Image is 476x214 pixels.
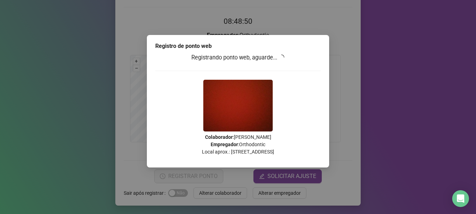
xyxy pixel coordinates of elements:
[452,190,469,207] div: Open Intercom Messenger
[155,53,321,62] h3: Registrando ponto web, aguarde...
[155,42,321,50] div: Registro de ponto web
[203,80,273,131] img: Z
[278,54,285,60] span: loading
[155,134,321,156] p: : [PERSON_NAME] : Orthodontic Local aprox.: [STREET_ADDRESS]
[205,134,233,140] strong: Colaborador
[211,142,238,147] strong: Empregador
